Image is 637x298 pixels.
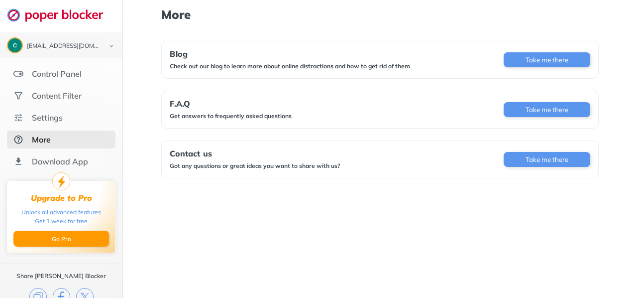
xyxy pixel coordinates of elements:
[170,99,292,108] div: F.A.Q
[106,41,117,51] img: chevron-bottom-black.svg
[35,217,88,226] div: Get 1 week for free
[13,156,23,166] img: download-app.svg
[170,149,340,158] div: Contact us
[7,8,114,22] img: logo-webpage.svg
[170,62,410,70] div: Check out our blog to learn more about online distractions and how to get rid of them
[31,193,92,203] div: Upgrade to Pro
[170,162,340,170] div: Got any questions or great ideas you want to share with us?
[13,91,23,101] img: social.svg
[504,102,590,117] button: Take me there
[32,135,51,145] div: More
[32,69,82,79] div: Control Panel
[52,172,70,190] img: upgrade-to-pro.svg
[13,135,23,145] img: about-selected.svg
[170,49,410,58] div: Blog
[16,272,106,280] div: Share [PERSON_NAME] Blocker
[170,112,292,120] div: Get answers to frequently asked questions
[8,38,22,52] img: AATXAJyNywaZeyS6K0kN5AUZvn9VEvYifhFiBeWnN8T8=s96-c
[32,156,88,166] div: Download App
[27,43,101,50] div: cheacock79@gmail.com
[504,152,590,167] button: Take me there
[504,52,590,67] button: Take me there
[32,91,82,101] div: Content Filter
[21,208,101,217] div: Unlock all advanced features
[32,113,63,123] div: Settings
[13,69,23,79] img: features.svg
[13,113,23,123] img: settings.svg
[13,231,109,247] button: Go Pro
[161,8,598,21] h1: More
